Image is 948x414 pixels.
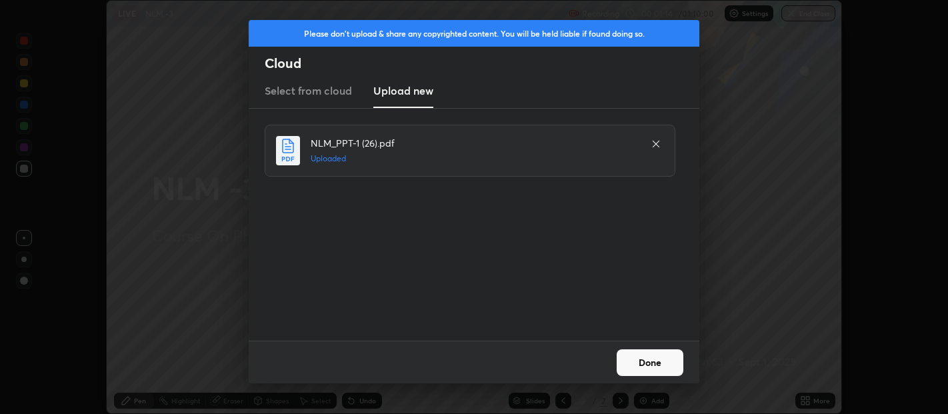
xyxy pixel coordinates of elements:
[311,136,637,150] h4: NLM_PPT-1 (26).pdf
[373,83,433,99] h3: Upload new
[617,349,683,376] button: Done
[311,153,637,165] h5: Uploaded
[265,55,699,72] h2: Cloud
[249,20,699,47] div: Please don't upload & share any copyrighted content. You will be held liable if found doing so.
